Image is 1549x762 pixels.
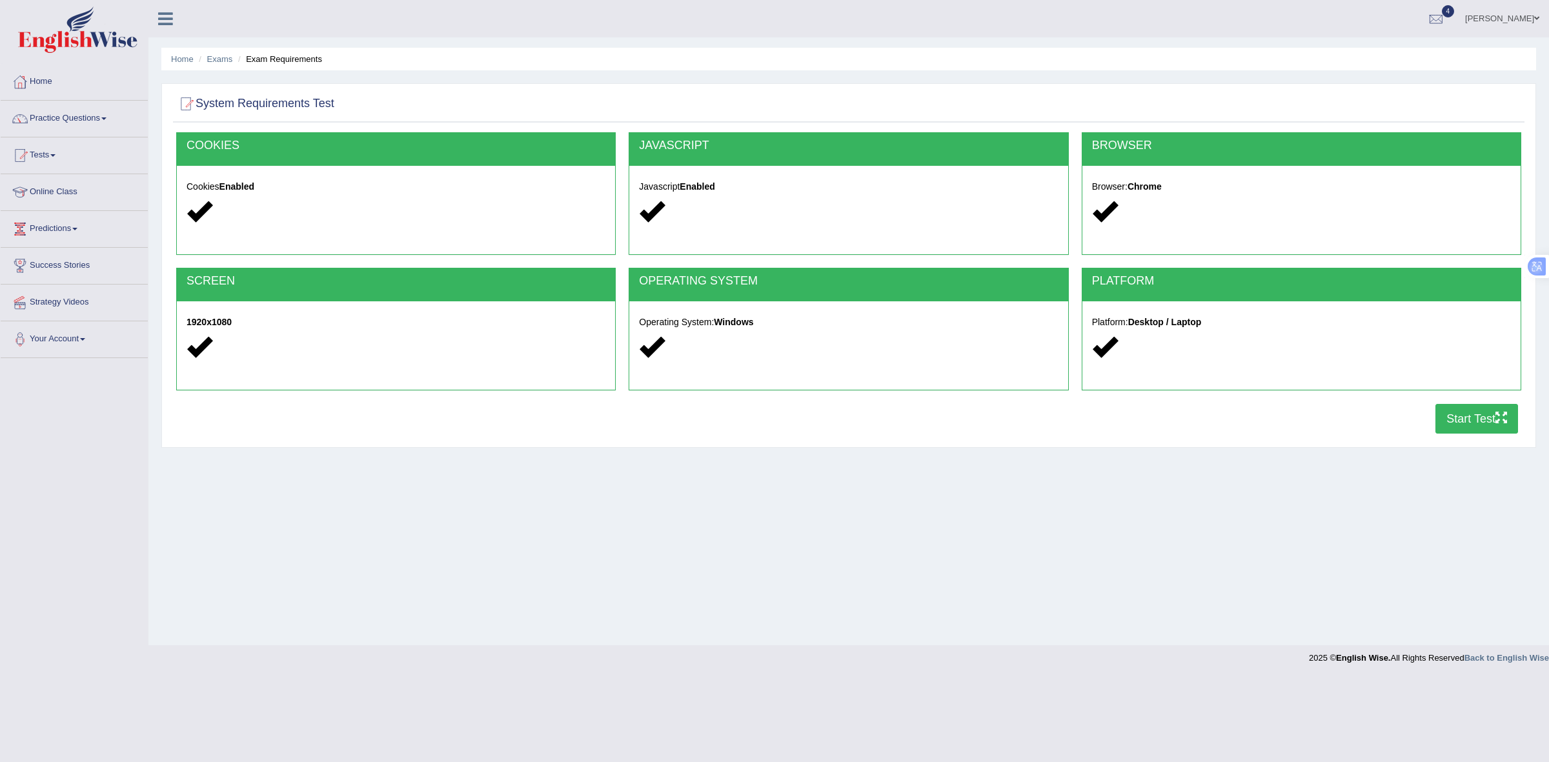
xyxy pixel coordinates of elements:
h5: Browser: [1092,182,1511,192]
strong: 1920x1080 [187,317,232,327]
a: Predictions [1,211,148,243]
h5: Platform: [1092,317,1511,327]
a: Home [171,54,194,64]
a: Home [1,64,148,96]
button: Start Test [1435,404,1518,434]
h5: Operating System: [639,317,1058,327]
a: Online Class [1,174,148,206]
li: Exam Requirements [235,53,322,65]
a: Tests [1,137,148,170]
h2: PLATFORM [1092,275,1511,288]
strong: Enabled [680,181,714,192]
a: Success Stories [1,248,148,280]
a: Your Account [1,321,148,354]
div: 2025 © All Rights Reserved [1309,645,1549,664]
strong: Desktop / Laptop [1128,317,1202,327]
strong: Enabled [219,181,254,192]
span: 4 [1442,5,1455,17]
a: Strategy Videos [1,285,148,317]
h2: BROWSER [1092,139,1511,152]
strong: English Wise. [1336,653,1390,663]
h5: Javascript [639,182,1058,192]
h2: System Requirements Test [176,94,334,114]
a: Practice Questions [1,101,148,133]
h2: SCREEN [187,275,605,288]
h5: Cookies [187,182,605,192]
h2: JAVASCRIPT [639,139,1058,152]
h2: OPERATING SYSTEM [639,275,1058,288]
strong: Windows [714,317,753,327]
h2: COOKIES [187,139,605,152]
a: Back to English Wise [1464,653,1549,663]
a: Exams [207,54,233,64]
strong: Chrome [1128,181,1162,192]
